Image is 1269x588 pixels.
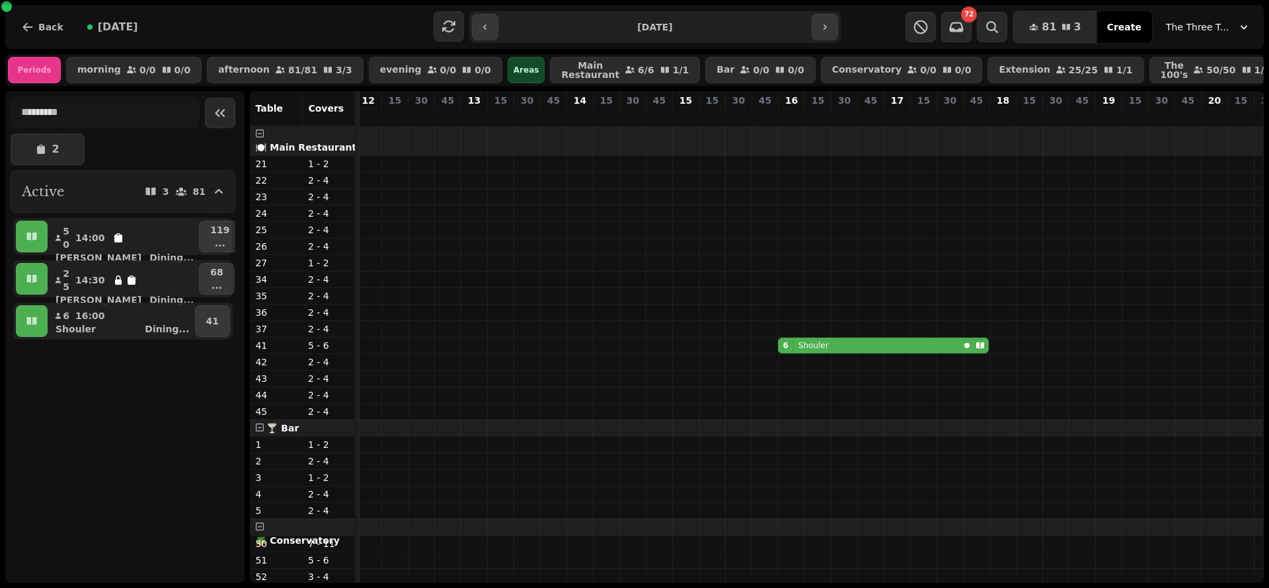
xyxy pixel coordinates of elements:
[785,94,798,107] p: 16
[1156,110,1167,123] p: 0
[839,110,849,123] p: 0
[415,94,428,107] p: 30
[255,554,297,567] p: 51
[1166,20,1232,34] span: The Three Trees
[308,289,350,303] p: 2 - 4
[788,65,804,75] p: 0 / 0
[308,174,350,187] p: 2 - 4
[308,306,350,319] p: 2 - 4
[389,94,401,107] p: 15
[944,110,955,123] p: 0
[62,225,70,251] p: 50
[308,554,350,567] p: 5 - 6
[288,65,317,75] p: 81 / 81
[987,57,1143,83] button: Extension25/251/1
[1069,65,1098,75] p: 25 / 25
[56,293,141,307] p: [PERSON_NAME]
[308,372,350,385] p: 2 - 4
[308,273,350,286] p: 2 - 4
[210,223,229,237] p: 119
[199,221,241,252] button: 119...
[495,110,506,123] p: 0
[255,488,297,501] p: 4
[1024,110,1034,123] p: 0
[255,355,297,369] p: 42
[521,94,533,107] p: 30
[255,103,283,114] span: Table
[98,22,138,32] span: [DATE]
[1235,110,1246,123] p: 0
[865,94,877,107] p: 45
[1116,65,1133,75] p: 1 / 1
[255,455,297,468] p: 2
[1206,65,1235,75] p: 50 / 50
[75,274,105,287] p: 14:30
[1158,15,1258,39] button: The Three Trees
[255,142,356,153] span: 🍽️ Main Restaurant
[56,322,96,336] p: Shouler
[1050,94,1062,107] p: 30
[363,110,373,123] p: 0
[308,256,350,270] p: 1 - 2
[821,57,983,83] button: Conservatory0/00/0
[508,57,545,83] div: Areas
[255,537,297,550] p: 50
[865,110,876,123] p: 0
[1077,110,1087,123] p: 0
[964,11,974,18] span: 72
[210,279,223,292] p: ...
[308,405,350,418] p: 2 - 4
[255,322,297,336] p: 37
[11,133,85,165] button: 2
[308,504,350,517] p: 2 - 4
[50,305,192,337] button: 616:00ShoulerDining...
[206,314,219,328] p: 41
[786,110,796,123] p: 6
[77,11,149,43] button: [DATE]
[680,110,691,123] p: 0
[1161,61,1188,79] p: The 100's
[891,94,904,107] p: 17
[1155,94,1168,107] p: 30
[1023,94,1036,107] p: 15
[1096,11,1152,43] button: Create
[627,110,638,136] p: 25
[163,187,169,196] p: 3
[255,372,297,385] p: 43
[812,94,824,107] p: 15
[255,273,297,286] p: 34
[11,11,74,43] button: Back
[547,94,560,107] p: 45
[255,471,297,484] p: 3
[255,339,297,352] p: 41
[1182,94,1194,107] p: 45
[798,340,829,351] p: Shouler
[210,237,229,250] p: ...
[654,110,664,123] p: 0
[205,98,235,128] button: Collapse sidebar
[389,110,400,123] p: 0
[308,339,350,352] p: 5 - 6
[753,65,769,75] p: 0 / 0
[475,65,491,75] p: 0 / 0
[308,207,350,220] p: 2 - 4
[218,65,270,75] p: afternoon
[336,65,352,75] p: 3 / 3
[944,94,956,107] p: 30
[255,256,297,270] p: 27
[442,94,454,107] p: 45
[255,405,297,418] p: 45
[11,170,235,213] button: Active381
[255,504,297,517] p: 5
[1208,94,1221,107] p: 20
[917,94,930,107] p: 15
[308,103,344,114] span: Covers
[308,240,350,253] p: 2 - 4
[732,94,745,107] p: 30
[255,438,297,451] p: 1
[759,110,770,123] p: 0
[56,251,141,264] p: [PERSON_NAME]
[308,157,350,170] p: 1 - 2
[149,293,194,307] p: Dining ...
[521,110,532,123] p: 0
